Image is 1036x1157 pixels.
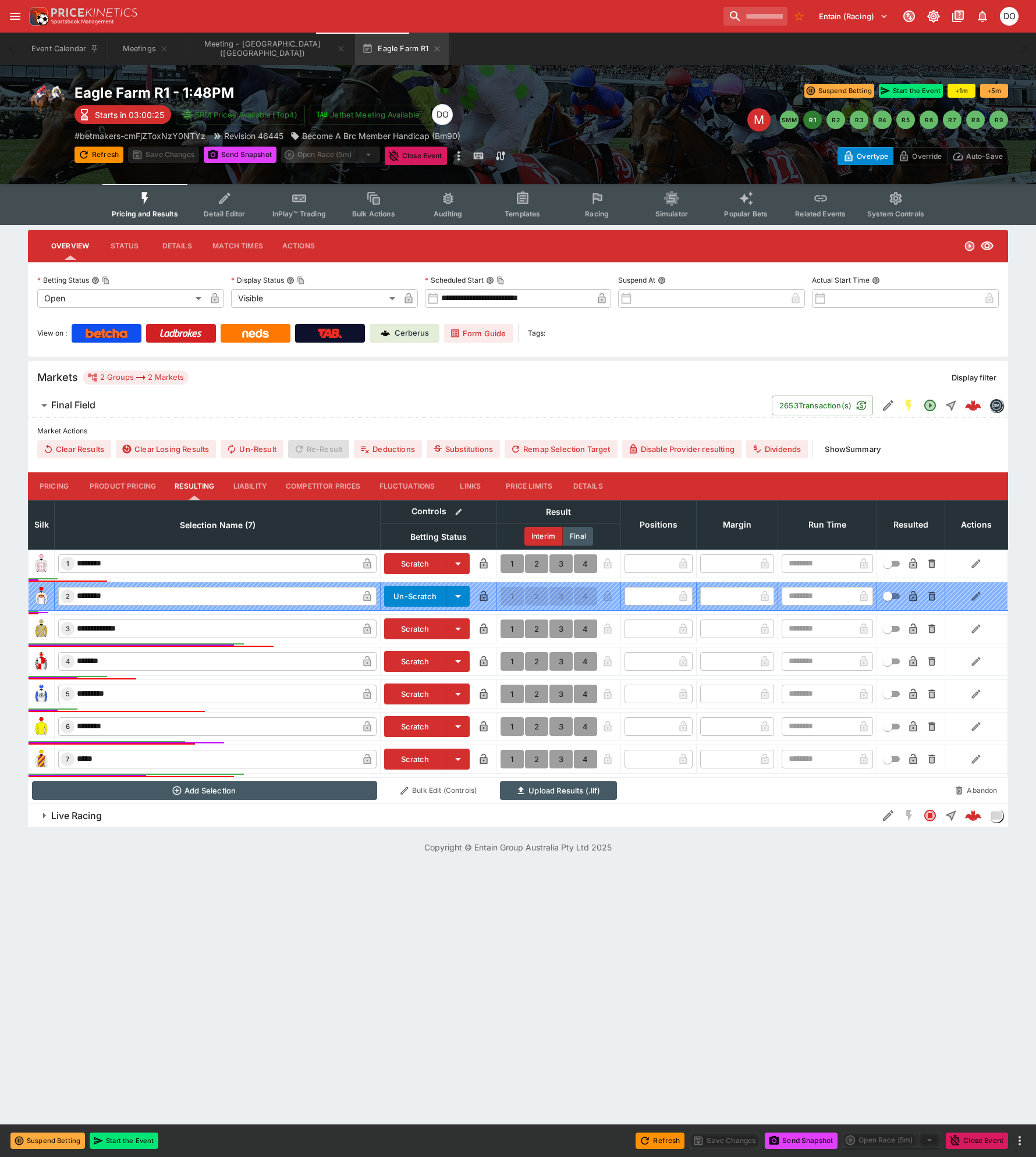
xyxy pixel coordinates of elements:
[444,472,496,500] button: Links
[948,781,1004,800] button: Abandon
[563,527,593,546] button: Final
[990,399,1003,412] img: betmakers
[224,472,276,500] button: Liability
[803,111,822,129] button: R1
[165,472,223,500] button: Resulting
[221,440,283,458] button: Un-Result
[658,276,666,284] button: Suspend At
[505,209,540,218] span: Templates
[505,440,618,458] button: Remap Selection Target
[549,685,573,703] button: 3
[920,111,938,129] button: R6
[877,500,945,549] th: Resulted
[176,105,305,124] button: SRM Prices Available (Top4)
[384,781,494,800] button: Bulk Edit (Controls)
[384,553,446,574] button: Scratch
[947,147,1008,165] button: Auto-Save
[384,618,446,639] button: Scratch
[74,84,541,102] h2: Copy To Clipboard
[990,809,1003,822] img: liveracing
[780,111,1008,129] nav: pagination navigation
[496,276,505,284] button: Copy To Clipboard
[51,8,137,17] img: PriceKinetics
[185,33,353,65] button: Meeting - Eagle Farm (AUS)
[384,683,446,704] button: Scratch
[878,805,899,826] button: Edit Detail
[772,396,873,415] button: 2653Transaction(s)
[724,209,768,218] span: Popular Bets
[747,108,771,131] div: Edit Meeting
[941,395,962,416] button: Straight
[812,7,895,26] button: Select Tenant
[746,440,808,458] button: Dividends
[655,209,688,218] span: Simulator
[923,809,937,823] svg: Closed
[63,592,72,600] span: 2
[381,329,390,338] img: Cerberus
[549,652,573,671] button: 3
[486,276,494,284] button: Scheduled StartCopy To Clipboard
[549,620,573,638] button: 3
[574,750,597,768] button: 4
[618,275,655,285] p: Suspend At
[945,500,1007,549] th: Actions
[620,500,696,549] th: Positions
[965,397,981,414] img: logo-cerberus--red.svg
[297,276,305,284] button: Copy To Clipboard
[920,805,941,826] button: Closed
[965,397,981,414] div: 7d14a26e-a022-45c7-bbe2-34160ba58d8b
[272,232,325,260] button: Actions
[32,652,51,671] img: runner 4
[384,749,446,770] button: Scratch
[352,209,395,218] span: Bulk Actions
[842,1132,941,1148] div: split button
[451,504,466,519] button: Bulk edit
[496,472,562,500] button: Price Limits
[872,276,880,284] button: Actual Start Time
[384,716,446,737] button: Scratch
[395,327,429,339] p: Cerberus
[381,500,497,523] th: Controls
[302,130,460,142] p: Become A Brc Member Handicap (Bm90)
[63,690,72,698] span: 5
[912,150,942,162] p: Override
[549,554,573,573] button: 3
[310,105,427,124] button: Jetbet Meeting Available
[965,807,981,824] img: logo-cerberus--red.svg
[525,652,548,671] button: 2
[838,147,893,165] button: Overtype
[899,805,920,826] button: SGM Disabled
[385,147,447,165] button: Close Event
[857,150,888,162] p: Overtype
[696,500,778,549] th: Margin
[966,150,1003,162] p: Auto-Save
[501,750,524,768] button: 1
[989,809,1003,823] div: liveracing
[899,6,920,27] button: Connected to PK
[525,620,548,638] button: 2
[108,33,183,65] button: Meetings
[63,722,72,731] span: 6
[272,209,326,218] span: InPlay™ Trading
[95,109,164,121] p: Starts in 03:00:25
[962,394,985,417] a: 7d14a26e-a022-45c7-bbe2-34160ba58d8b
[102,184,934,225] div: Event type filters
[37,324,67,343] label: View on :
[562,472,614,500] button: Details
[355,33,448,65] button: Eagle Farm R1
[585,209,609,218] span: Racing
[28,804,878,827] button: Live Racing
[384,586,446,607] button: Un-Scratch
[923,6,944,27] button: Toggle light/dark mode
[37,440,111,458] button: Clear Results
[370,472,445,500] button: Fluctuations
[354,440,422,458] button: Deductions
[102,276,110,284] button: Copy To Clipboard
[28,84,65,121] img: horse_racing.png
[501,717,524,736] button: 1
[28,394,772,417] button: Final Field
[32,587,51,606] img: runner 2
[500,781,617,800] button: Upload Results (.lif)
[780,111,799,129] button: SMM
